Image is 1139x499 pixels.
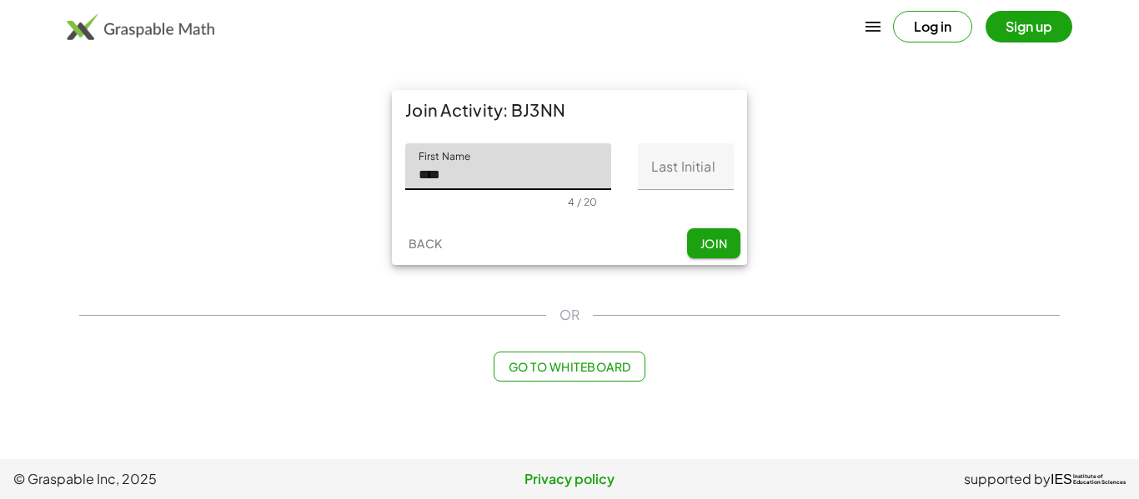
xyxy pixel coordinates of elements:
[1051,469,1126,489] a: IESInstitute ofEducation Sciences
[494,352,645,382] button: Go to Whiteboard
[559,305,580,325] span: OR
[893,11,972,42] button: Log in
[568,196,597,208] div: 4 / 20
[508,359,630,374] span: Go to Whiteboard
[384,469,755,489] a: Privacy policy
[700,236,727,251] span: Join
[13,469,384,489] span: © Graspable Inc, 2025
[1073,474,1126,486] span: Institute of Education Sciences
[986,11,1072,42] button: Sign up
[1051,472,1072,487] span: IES
[687,228,740,258] button: Join
[392,90,747,130] div: Join Activity: BJ3NN
[408,236,442,251] span: Back
[399,228,452,258] button: Back
[964,469,1051,489] span: supported by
